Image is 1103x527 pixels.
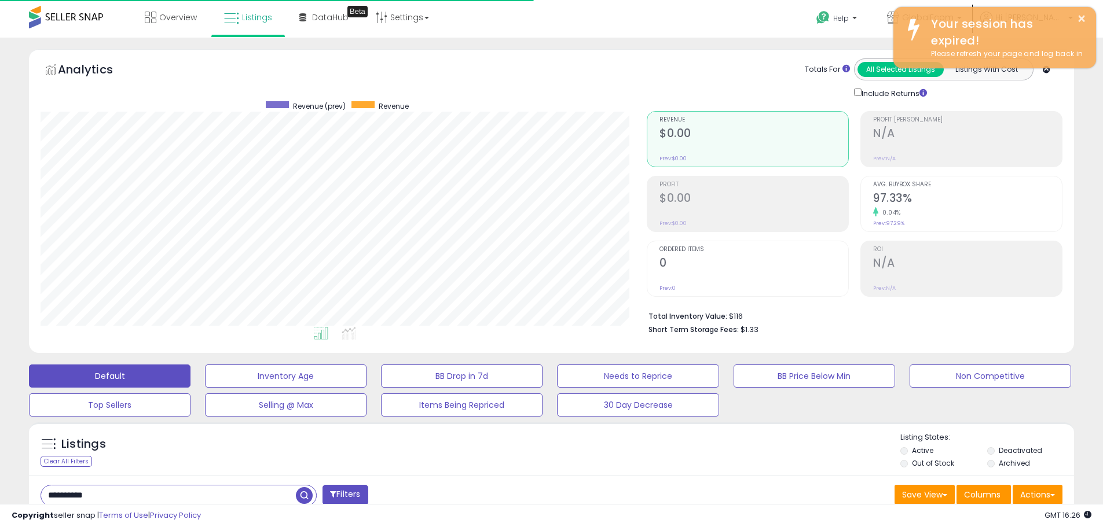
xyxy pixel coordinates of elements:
span: DataHub [312,12,349,23]
span: Avg. Buybox Share [873,182,1062,188]
small: Prev: 0 [659,285,676,292]
span: Columns [964,489,1001,500]
span: Help [833,13,849,23]
h2: 97.33% [873,191,1062,207]
button: BB Price Below Min [734,364,895,388]
small: Prev: N/A [873,155,896,162]
b: Total Inventory Value: [648,311,727,321]
span: Revenue (prev) [293,101,346,111]
h2: $0.00 [659,191,848,207]
b: Short Term Storage Fees: [648,325,739,334]
button: × [1077,12,1086,26]
span: Profit [659,182,848,188]
div: Include Returns [845,86,941,99]
h5: Analytics [58,61,135,80]
button: Selling @ Max [205,393,367,417]
button: Top Sellers [29,393,190,417]
button: All Selected Listings [858,62,944,77]
div: Clear All Filters [41,456,92,467]
h2: N/A [873,256,1062,272]
div: Please refresh your page and log back in [922,49,1087,60]
i: Get Help [816,10,830,25]
span: $1.33 [741,324,758,335]
span: Listings [242,12,272,23]
small: 0.04% [878,208,901,217]
h5: Listings [61,436,106,452]
button: Columns [957,485,1011,504]
div: Tooltip anchor [347,6,368,17]
span: Ordered Items [659,246,848,253]
button: 30 Day Decrease [557,393,719,417]
span: 2025-09-15 16:26 GMT [1045,510,1091,521]
a: Terms of Use [99,510,148,521]
button: Actions [1013,485,1062,504]
div: Your session has expired! [922,16,1087,49]
span: ROI [873,246,1062,253]
span: Revenue [379,101,409,111]
button: Non Competitive [910,364,1071,388]
h2: 0 [659,256,848,272]
small: Prev: 97.29% [873,220,904,227]
button: Items Being Repriced [381,393,543,417]
a: Help [807,2,869,38]
label: Active [912,445,933,455]
button: Inventory Age [205,364,367,388]
span: Overview [159,12,197,23]
strong: Copyright [12,510,54,521]
label: Deactivated [999,445,1042,455]
h2: N/A [873,127,1062,142]
button: Needs to Reprice [557,364,719,388]
p: Listing States: [900,432,1074,443]
small: Prev: $0.00 [659,220,687,227]
div: seller snap | | [12,510,201,521]
button: Filters [323,485,368,505]
span: Revenue [659,117,848,123]
li: $116 [648,308,1054,322]
a: Privacy Policy [150,510,201,521]
button: Listings With Cost [943,62,1029,77]
button: Save View [895,485,955,504]
button: BB Drop in 7d [381,364,543,388]
small: Prev: N/A [873,285,896,292]
h2: $0.00 [659,127,848,142]
label: Archived [999,458,1030,468]
span: Profit [PERSON_NAME] [873,117,1062,123]
small: Prev: $0.00 [659,155,687,162]
div: Totals For [805,64,850,75]
button: Default [29,364,190,388]
label: Out of Stock [912,458,954,468]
